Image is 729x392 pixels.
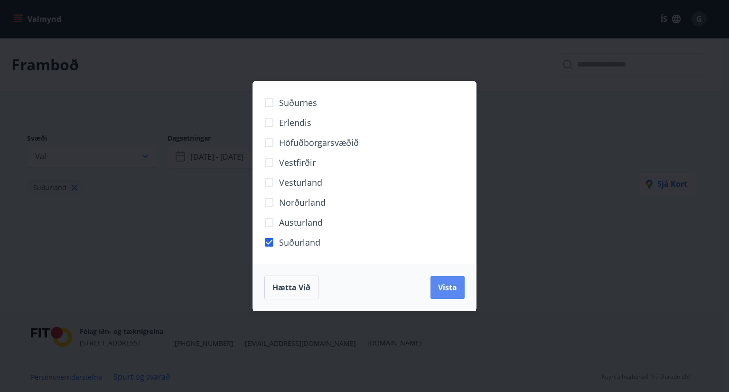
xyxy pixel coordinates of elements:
[279,216,323,229] span: Austurland
[279,236,320,249] span: Suðurland
[279,116,311,129] span: Erlendis
[430,276,465,299] button: Vista
[264,276,318,299] button: Hætta við
[279,176,322,189] span: Vesturland
[279,136,359,149] span: Höfuðborgarsvæðið
[279,156,316,169] span: Vestfirðir
[272,282,310,293] span: Hætta við
[438,282,457,293] span: Vista
[279,196,326,209] span: Norðurland
[279,96,317,109] span: Suðurnes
